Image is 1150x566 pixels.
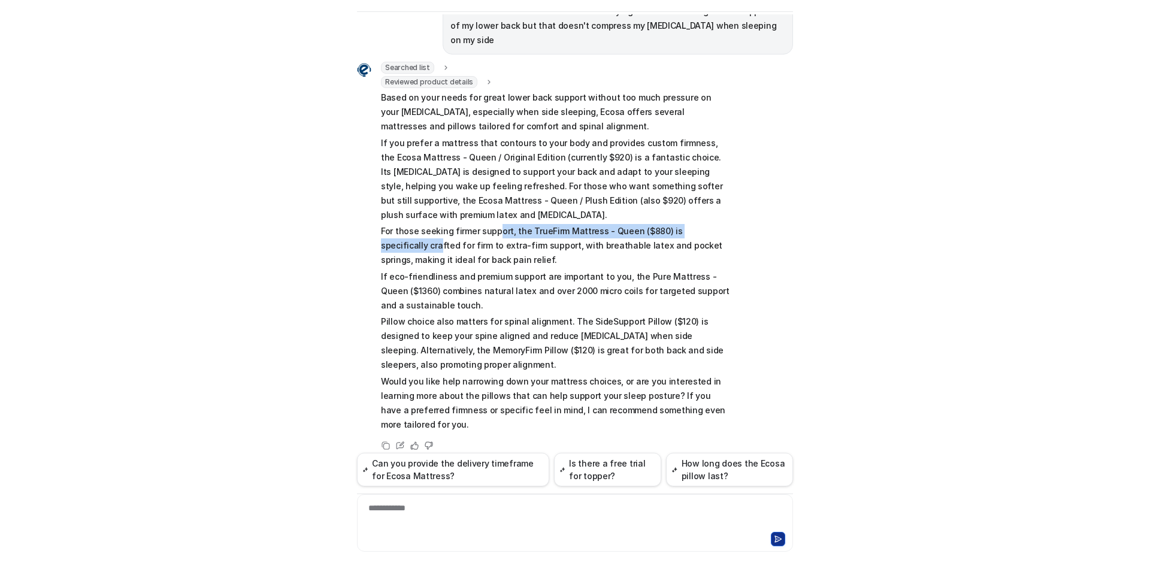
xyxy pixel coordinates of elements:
span: Searched list [381,62,434,74]
button: Is there a free trial for topper? [554,453,661,486]
img: Widget [357,63,371,77]
button: How long does the Ecosa pillow last? [666,453,793,486]
p: For those seeking firmer support, the TrueFirm Mattress - Queen ($880) is specifically crafted fo... [381,224,731,267]
p: Pillow choice also matters for spinal alignment. The SideSupport Pillow ($120) is designed to kee... [381,314,731,372]
button: Can you provide the delivery timeframe for Ecosa Mattress? [357,453,549,486]
p: If you prefer a mattress that contours to your body and provides custom firmness, the Ecosa Mattr... [381,136,731,222]
p: Based on your needs for great lower back support without too much pressure on your [MEDICAL_DATA]... [381,90,731,134]
p: If eco-friendliness and premium support are important to you, the Pure Mattress - Queen ($1360) c... [381,270,731,313]
p: Would you like help narrowing down your mattress choices, or are you interested in learning more ... [381,374,731,432]
p: I deal with back issues and have been trying to find something that is supportive of my lower bac... [450,4,785,47]
span: Reviewed product details [381,76,477,88]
